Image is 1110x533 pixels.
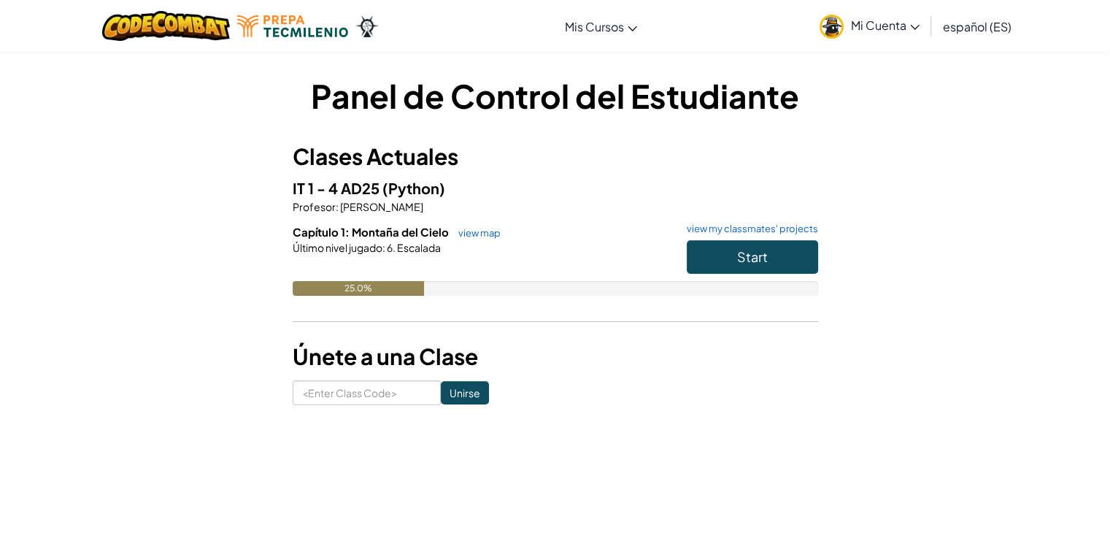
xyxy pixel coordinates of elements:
[102,11,230,41] img: CodeCombat logo
[812,3,927,49] a: Mi Cuenta
[293,380,441,405] input: <Enter Class Code>
[293,281,424,296] div: 25.0%
[293,73,818,118] h1: Panel de Control del Estudiante
[293,340,818,373] h3: Únete a una Clase
[943,19,1011,34] span: español (ES)
[820,15,844,39] img: avatar
[293,140,818,173] h3: Clases Actuales
[382,241,385,254] span: :
[851,18,920,33] span: Mi Cuenta
[451,227,501,239] a: view map
[336,200,339,213] span: :
[237,15,348,37] img: Tecmilenio logo
[441,381,489,404] input: Unirse
[293,179,382,197] span: IT 1 - 4 AD25
[293,200,336,213] span: Profesor
[293,225,451,239] span: Capítulo 1: Montaña del Cielo
[687,240,818,274] button: Start
[679,224,818,234] a: view my classmates' projects
[936,7,1019,46] a: español (ES)
[382,179,445,197] span: (Python)
[396,241,441,254] span: Escalada
[558,7,644,46] a: Mis Cursos
[355,15,379,37] img: Ozaria
[737,248,768,265] span: Start
[293,241,382,254] span: Último nivel jugado
[339,200,423,213] span: [PERSON_NAME]
[385,241,396,254] span: 6.
[565,19,624,34] span: Mis Cursos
